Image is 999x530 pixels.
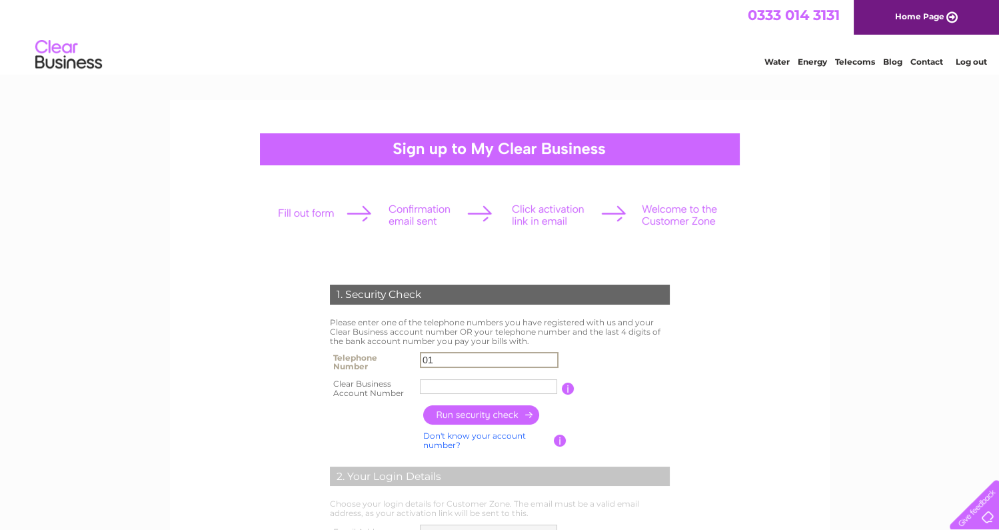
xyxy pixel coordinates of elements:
div: 2. Your Login Details [330,467,670,487]
a: Water [764,57,790,67]
a: Log out [955,57,986,67]
a: Energy [798,57,827,67]
div: Clear Business is a trading name of Verastar Limited (registered in [GEOGRAPHIC_DATA] No. 3667643... [185,7,815,65]
a: Blog [883,57,902,67]
input: Information [562,383,574,395]
th: Clear Business Account Number [327,375,417,402]
th: Telephone Number [327,349,417,375]
td: Choose your login details for Customer Zone. The email must be a valid email address, as your act... [327,496,673,521]
div: 1. Security Check [330,285,670,305]
a: Telecoms [835,57,875,67]
a: 0333 014 3131 [748,7,840,23]
input: Information [554,435,566,447]
td: Please enter one of the telephone numbers you have registered with us and your Clear Business acc... [327,315,673,349]
a: Don't know your account number? [423,431,526,450]
a: Contact [910,57,943,67]
img: logo.png [35,35,103,75]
